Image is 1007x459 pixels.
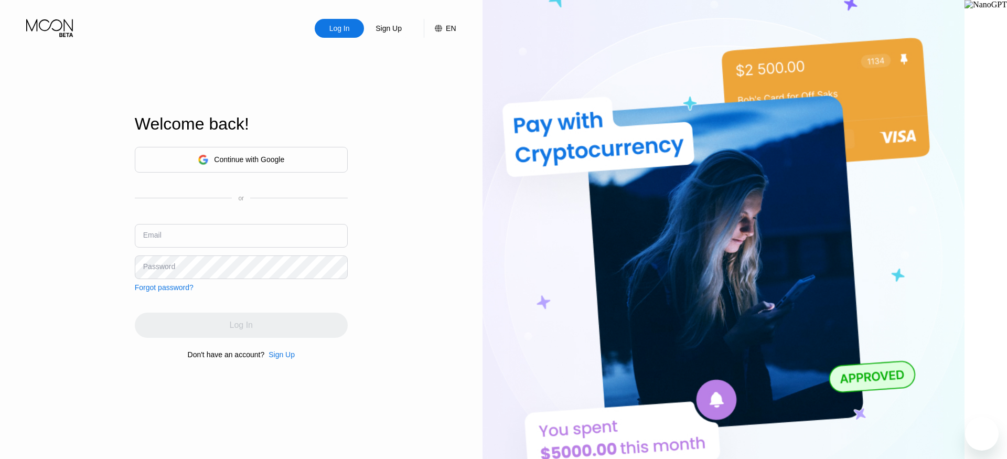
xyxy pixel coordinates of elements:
[143,231,162,239] div: Email
[424,19,456,38] div: EN
[374,23,403,34] div: Sign Up
[135,283,194,292] div: Forgot password?
[238,195,244,202] div: or
[446,24,456,33] div: EN
[188,350,265,359] div: Don't have an account?
[364,19,413,38] div: Sign Up
[269,350,295,359] div: Sign Up
[135,114,348,134] div: Welcome back!
[135,147,348,173] div: Continue with Google
[315,19,364,38] div: Log In
[214,155,284,164] div: Continue with Google
[328,23,351,34] div: Log In
[965,417,999,451] iframe: Button to launch messaging window
[264,350,295,359] div: Sign Up
[143,262,175,271] div: Password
